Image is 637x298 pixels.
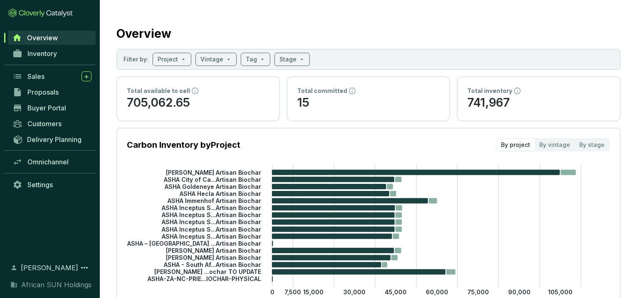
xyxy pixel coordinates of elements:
a: Customers [8,117,96,131]
a: Sales [8,69,96,83]
tspan: 0 [270,288,274,296]
a: Proposals [8,85,96,99]
p: 741,967 [467,95,610,111]
tspan: ASHA Inceptus S...Artisan Biochar [161,211,261,218]
tspan: 90,000 [508,288,531,296]
a: Omnichannel [8,155,96,169]
tspan: 7,500 [284,288,301,296]
p: Total inventory [467,87,512,95]
tspan: 75,000 [467,288,489,296]
span: Sales [27,72,44,81]
div: segmented control [496,138,610,151]
tspan: ASHA-ZA-NC-PRIE...IOCHAR-PHYSICAL [147,275,261,282]
tspan: [PERSON_NAME] ...ochar TO UPDATE [154,268,261,275]
div: By stage [575,139,609,151]
tspan: ASHA Inceptus S...Artisan Biochar [161,232,261,239]
tspan: ASHA Inceptus S...Artisan Biochar [161,225,261,232]
p: 705,062.65 [127,95,269,111]
span: Delivery Planning [27,135,81,144]
p: 15 [297,95,440,111]
span: African SUN Holdings [21,280,91,290]
a: Inventory [8,46,96,61]
span: Customers [27,120,62,128]
span: Buyer Portal [27,104,66,112]
tspan: ASHA Goldeneye Artisan Biochar [164,183,261,190]
p: Total committed [297,87,347,95]
tspan: ASHA – [GEOGRAPHIC_DATA] ...Artisan Biochar [127,240,261,247]
tspan: 15,000 [303,288,323,296]
div: By vintage [535,139,575,151]
span: Overview [27,34,58,42]
tspan: ASHA - South Af...Artisan Biochar [163,261,261,268]
tspan: 105,000 [548,288,573,296]
a: Delivery Planning [8,132,96,146]
tspan: 45,000 [385,288,407,296]
tspan: [PERSON_NAME] Artisan Biochar [166,254,261,261]
tspan: ASHA Inceptus S...Artisan Biochar [161,218,261,225]
a: Buyer Portal [8,101,96,115]
div: By project [496,139,535,151]
p: Carbon Inventory by Project [127,139,240,151]
span: Settings [27,181,53,189]
tspan: ASHA Hecla Artisan Biochar [179,190,261,197]
p: Total available to sell [127,87,190,95]
tspan: 60,000 [426,288,448,296]
a: Settings [8,178,96,192]
a: Overview [8,31,96,45]
h2: Overview [116,25,171,42]
tspan: ASHA Inceptus S...Artisan Biochar [161,204,261,211]
tspan: 30,000 [343,288,365,296]
span: Proposals [27,88,59,96]
span: Omnichannel [27,158,69,166]
tspan: [PERSON_NAME] Artisan Biochar [166,247,261,254]
p: Filter by: [123,55,148,64]
span: Inventory [27,49,57,58]
span: [PERSON_NAME] [21,263,78,273]
tspan: ASHA City of Ca...Artisan Biochar [163,176,261,183]
tspan: ASHA Immenhof Artisan Biochar [167,197,261,204]
tspan: [PERSON_NAME] Artisan Biochar [166,169,261,176]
